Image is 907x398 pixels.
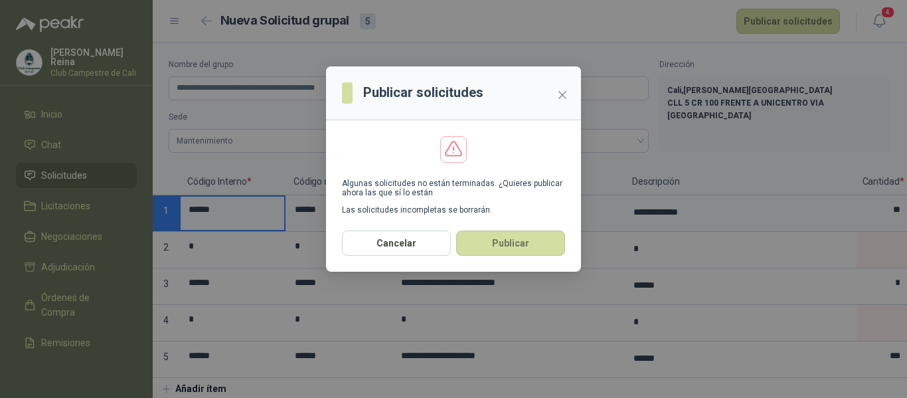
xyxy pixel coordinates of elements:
span: close [557,90,568,100]
button: Close [552,84,573,106]
p: Algunas solicitudes no están terminadas. ¿Quieres publicar ahora las que sí lo están [342,179,565,197]
p: Las solicitudes incompletas se borrarán. [342,205,565,215]
button: Cancelar [342,231,451,256]
h3: Publicar solicitudes [363,82,483,103]
button: Publicar [456,231,565,256]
